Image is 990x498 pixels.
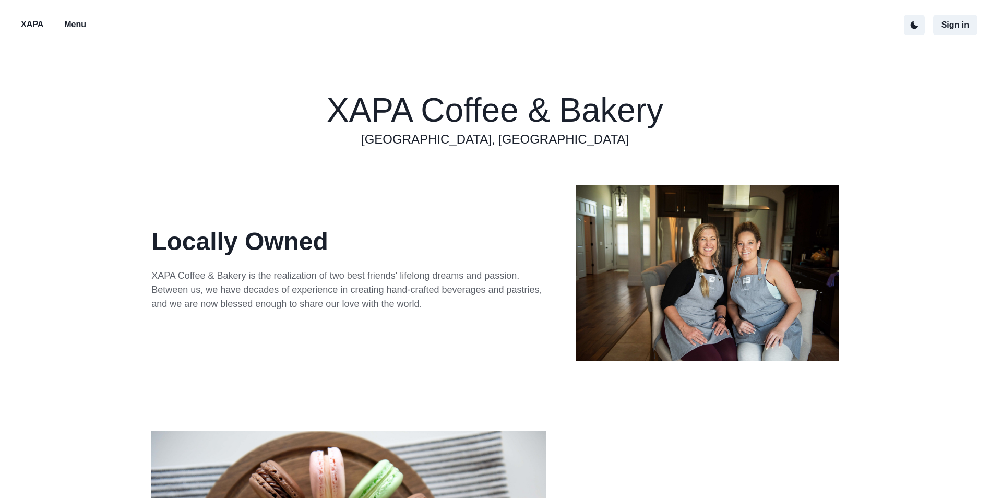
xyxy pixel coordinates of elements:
[327,91,663,130] h1: XAPA Coffee & Bakery
[361,130,629,149] a: [GEOGRAPHIC_DATA], [GEOGRAPHIC_DATA]
[64,18,86,31] p: Menu
[151,269,546,311] p: XAPA Coffee & Bakery is the realization of two best friends' lifelong dreams and passion. Between...
[21,18,43,31] p: XAPA
[151,223,546,260] p: Locally Owned
[904,15,925,35] button: active dark theme mode
[576,185,839,361] img: xapa owners
[933,15,977,35] button: Sign in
